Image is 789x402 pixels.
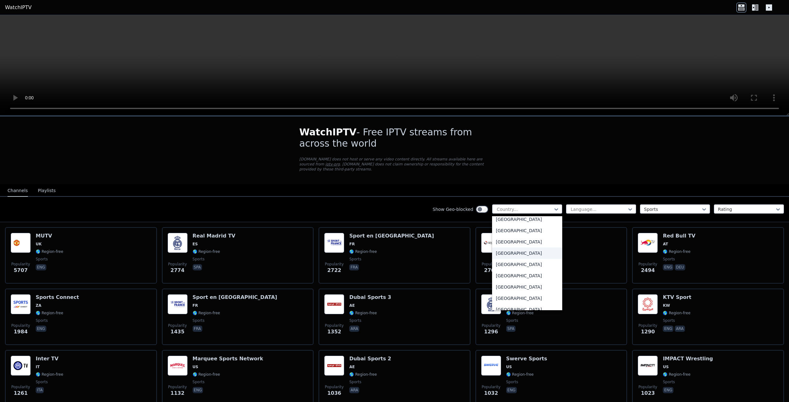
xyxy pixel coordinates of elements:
span: sports [193,379,205,384]
span: Popularity [168,262,187,267]
span: Popularity [11,384,30,389]
span: ES [193,242,198,247]
p: eng [663,326,673,332]
div: [GEOGRAPHIC_DATA] [492,236,562,248]
span: sports [663,318,675,323]
span: 🌎 Region-free [506,311,534,316]
p: eng [36,264,46,270]
img: Real Madrid TV [168,233,188,253]
span: Popularity [325,323,344,328]
p: eng [193,387,203,393]
span: 🌎 Region-free [663,372,690,377]
h6: Red Bull TV [663,233,695,239]
h6: IMPACT Wrestling [663,356,713,362]
span: sports [193,318,205,323]
span: 2722 [327,267,341,274]
span: 1984 [14,328,28,336]
span: 1296 [484,328,498,336]
span: sports [36,318,48,323]
p: fra [193,326,202,332]
img: Inter TV [11,356,31,376]
span: 🌎 Region-free [193,372,220,377]
span: US [193,364,198,369]
div: [GEOGRAPHIC_DATA] [492,248,562,259]
span: ZA [36,303,41,308]
span: Popularity [325,384,344,389]
p: [DOMAIN_NAME] does not host or serve any video content directly. All streams available here are s... [299,157,490,172]
a: iptv-org [325,162,340,166]
span: Popularity [482,384,501,389]
p: spa [193,264,202,270]
span: sports [36,257,48,262]
h6: Marquee Sports Network [193,356,263,362]
img: MUTV [11,233,31,253]
span: 🌎 Region-free [193,249,220,254]
label: Show Geo-blocked [433,206,473,212]
h6: Inter TV [36,356,63,362]
span: AT [663,242,668,247]
span: sports [663,257,675,262]
span: KW [663,303,670,308]
p: eng [506,387,517,393]
p: eng [36,326,46,332]
img: Sports Connect [11,294,31,314]
img: Sports TV [481,233,501,253]
span: 2494 [641,267,655,274]
h6: Sport en [GEOGRAPHIC_DATA] [193,294,277,300]
span: 1023 [641,389,655,397]
button: Channels [8,185,28,197]
span: Popularity [168,384,187,389]
p: ita [36,387,44,393]
span: 2774 [170,267,184,274]
img: Red Bull TV [638,233,658,253]
a: WatchIPTV [5,4,32,11]
span: 5707 [14,267,28,274]
span: Popularity [11,323,30,328]
h6: Dubai Sports 3 [349,294,391,300]
img: Dubai Sports 2 [324,356,344,376]
span: 1032 [484,389,498,397]
span: Popularity [11,262,30,267]
h6: MUTV [36,233,63,239]
span: sports [193,257,205,262]
span: 🌎 Region-free [36,311,63,316]
img: Swerve Sports [481,356,501,376]
h6: Sports Connect [36,294,79,300]
p: spa [506,326,516,332]
p: eng [663,387,673,393]
h6: Dubai Sports 2 [349,356,391,362]
div: [GEOGRAPHIC_DATA] [492,281,562,293]
span: AE [349,364,355,369]
span: sports [349,318,361,323]
span: 🌎 Region-free [506,372,534,377]
p: fra [349,264,359,270]
span: 1290 [641,328,655,336]
h6: KTV Sport [663,294,691,300]
p: ara [349,326,359,332]
span: 🌎 Region-free [349,372,377,377]
span: sports [349,379,361,384]
span: 1435 [170,328,184,336]
div: [GEOGRAPHIC_DATA] [492,293,562,304]
h6: Swerve Sports [506,356,547,362]
p: eng [663,264,673,270]
img: IMPACT Wrestling [638,356,658,376]
img: Marquee Sports Network [168,356,188,376]
img: Sport en France [324,233,344,253]
span: US [663,364,668,369]
span: Popularity [638,323,657,328]
span: 🌎 Region-free [349,311,377,316]
span: FR [349,242,355,247]
img: Real Madrid TV [481,294,501,314]
span: Popularity [325,262,344,267]
span: sports [349,257,361,262]
span: 2701 [484,267,498,274]
span: Popularity [638,384,657,389]
p: deu [675,264,685,270]
button: Playlists [38,185,56,197]
span: sports [36,379,48,384]
p: ara [675,326,685,332]
div: [GEOGRAPHIC_DATA] [492,304,562,315]
span: 1132 [170,389,184,397]
span: US [506,364,512,369]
